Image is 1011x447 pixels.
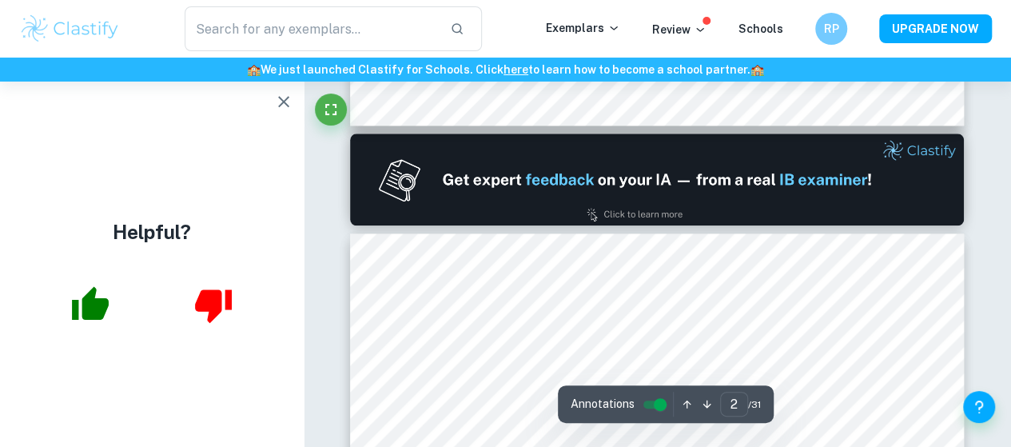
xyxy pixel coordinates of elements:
[963,391,995,423] button: Help and Feedback
[247,63,261,76] span: 🏫
[315,94,347,126] button: Fullscreen
[738,22,783,35] a: Schools
[748,397,761,412] span: / 31
[652,21,707,38] p: Review
[750,63,764,76] span: 🏫
[19,13,121,45] img: Clastify logo
[822,20,841,38] h6: RP
[571,396,635,413] span: Annotations
[504,63,528,76] a: here
[113,218,191,246] h4: Helpful?
[815,13,847,45] button: RP
[3,61,1008,78] h6: We just launched Clastify for Schools. Click to learn how to become a school partner.
[546,19,620,37] p: Exemplars
[350,134,964,225] img: Ad
[185,6,437,51] input: Search for any exemplars...
[879,14,992,43] button: UPGRADE NOW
